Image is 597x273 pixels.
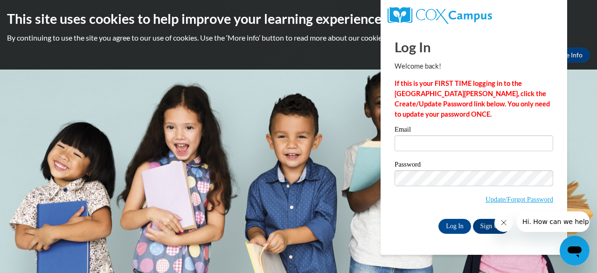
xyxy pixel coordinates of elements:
[395,61,553,71] p: Welcome back!
[560,236,590,266] iframe: Button to launch messaging window
[395,126,553,135] label: Email
[395,161,553,170] label: Password
[494,213,513,232] iframe: Close message
[388,7,492,24] img: COX Campus
[395,79,550,118] strong: If this is your FIRST TIME logging in to the [GEOGRAPHIC_DATA][PERSON_NAME], click the Create/Upd...
[517,211,590,232] iframe: Message from company
[546,48,590,63] a: More Info
[438,219,471,234] input: Log In
[486,196,553,203] a: Update/Forgot Password
[7,33,590,43] p: By continuing to use the site you agree to our use of cookies. Use the ‘More info’ button to read...
[395,37,553,56] h1: Log In
[7,9,590,28] h2: This site uses cookies to help improve your learning experience.
[6,7,76,14] span: Hi. How can we help?
[473,219,509,234] a: Sign Up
